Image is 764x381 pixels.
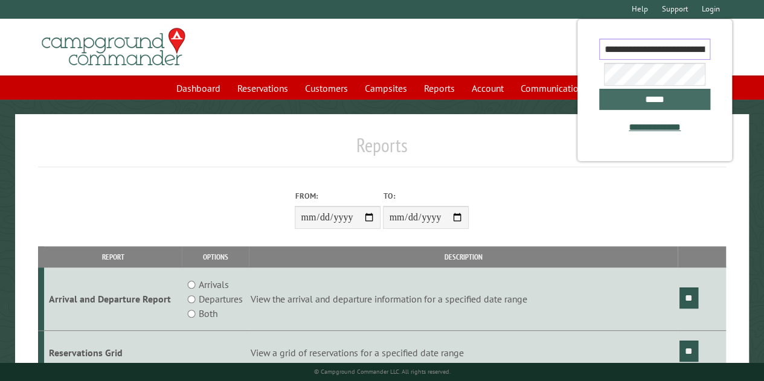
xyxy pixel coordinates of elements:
[383,190,469,202] label: To:
[44,246,182,267] th: Report
[417,77,462,100] a: Reports
[38,24,189,71] img: Campground Commander
[249,246,678,267] th: Description
[44,267,182,331] td: Arrival and Departure Report
[199,292,243,306] label: Departures
[230,77,295,100] a: Reservations
[169,77,228,100] a: Dashboard
[464,77,511,100] a: Account
[182,246,249,267] th: Options
[358,77,414,100] a: Campsites
[249,331,678,375] td: View a grid of reservations for a specified date range
[298,77,355,100] a: Customers
[199,306,217,321] label: Both
[44,331,182,375] td: Reservations Grid
[249,267,678,331] td: View the arrival and departure information for a specified date range
[313,368,450,376] small: © Campground Commander LLC. All rights reserved.
[38,133,726,167] h1: Reports
[199,277,229,292] label: Arrivals
[295,190,380,202] label: From:
[513,77,595,100] a: Communications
